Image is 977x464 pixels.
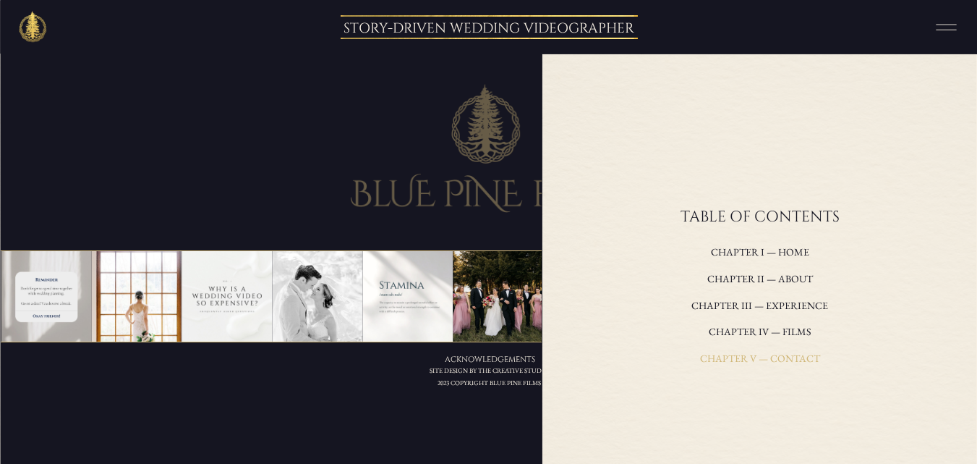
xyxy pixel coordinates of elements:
[341,20,638,35] h1: STORY-DRIVEN WEDDING VIDEOGRAPHER
[621,297,900,316] a: Chapter III — experience
[362,251,453,342] img: You need to hear this today. You can do this! Planning a wedding can be stressful. There is so mu...
[362,355,618,363] a: Acknowledgements
[387,366,592,375] a: site design by the creative studio
[182,251,272,342] img: In today's world, we have advanced video capturing devices that are more readily available than a...
[621,323,900,342] a: Chapter IV — films
[453,251,543,342] img: Let's talk wedding parties! These are your closest friends, those who have been with you through ...
[631,243,890,263] a: Chapter i — home
[91,251,182,342] img: Cheers to September! Who else is SO ready for the fall? After all of the heat waves and the fires...
[621,270,900,290] a: Chapter II — about
[272,251,362,342] img: If this isn't the sweetest thing ever, I don't know what is! Trisha & Jared are just the cutest! ...
[387,379,592,388] h3: 2023 copyright blue pine films
[605,208,916,224] h2: table of contents
[1,251,91,342] img: Just popping in on this lovely Friday to remind you to not stop dating while planning your weddin...
[621,350,900,369] a: Chapter V — contact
